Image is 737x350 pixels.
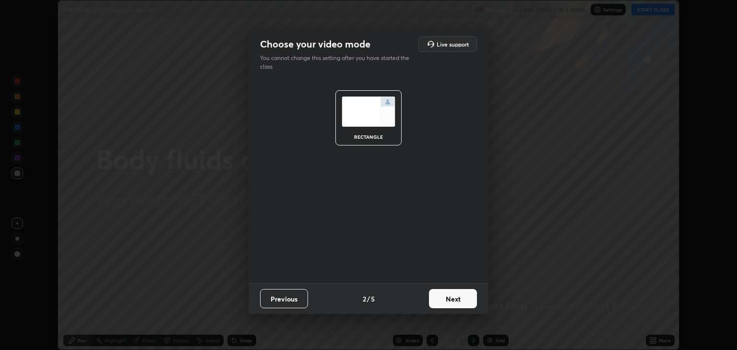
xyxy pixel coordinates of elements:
[260,38,370,50] h2: Choose your video mode
[429,289,477,308] button: Next
[371,294,375,304] h4: 5
[349,134,388,139] div: rectangle
[367,294,370,304] h4: /
[363,294,366,304] h4: 2
[260,54,416,71] p: You cannot change this setting after you have started the class
[342,97,395,127] img: normalScreenIcon.ae25ed63.svg
[260,289,308,308] button: Previous
[437,41,469,47] h5: Live support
